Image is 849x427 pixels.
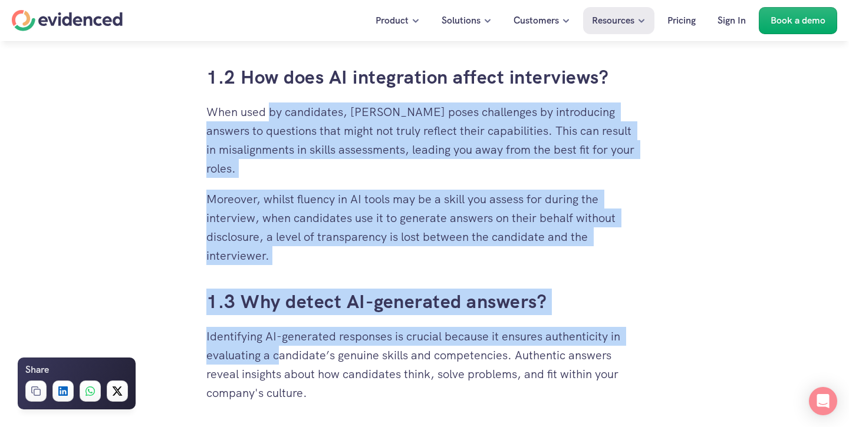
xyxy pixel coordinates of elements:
[759,7,837,34] a: Book a demo
[659,7,705,34] a: Pricing
[12,10,123,31] a: Home
[667,13,696,28] p: Pricing
[206,327,643,402] p: Identifying AI-generated responses is crucial because it ensures authenticity in evaluating a can...
[206,289,547,314] a: 1.3 Why detect AI-generated answers?
[206,65,608,90] a: 1.2 How does AI integration affect interviews?
[25,362,49,378] h6: Share
[376,13,409,28] p: Product
[442,13,481,28] p: Solutions
[771,13,825,28] p: Book a demo
[206,190,643,265] p: Moreover, whilst fluency in AI tools may be a skill you assess for during the interview, when can...
[514,13,559,28] p: Customers
[718,13,746,28] p: Sign In
[206,102,643,178] p: When used by candidates, [PERSON_NAME] poses challenges by introducing answers to questions that ...
[592,13,634,28] p: Resources
[809,387,837,415] div: Open Intercom Messenger
[709,7,755,34] a: Sign In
